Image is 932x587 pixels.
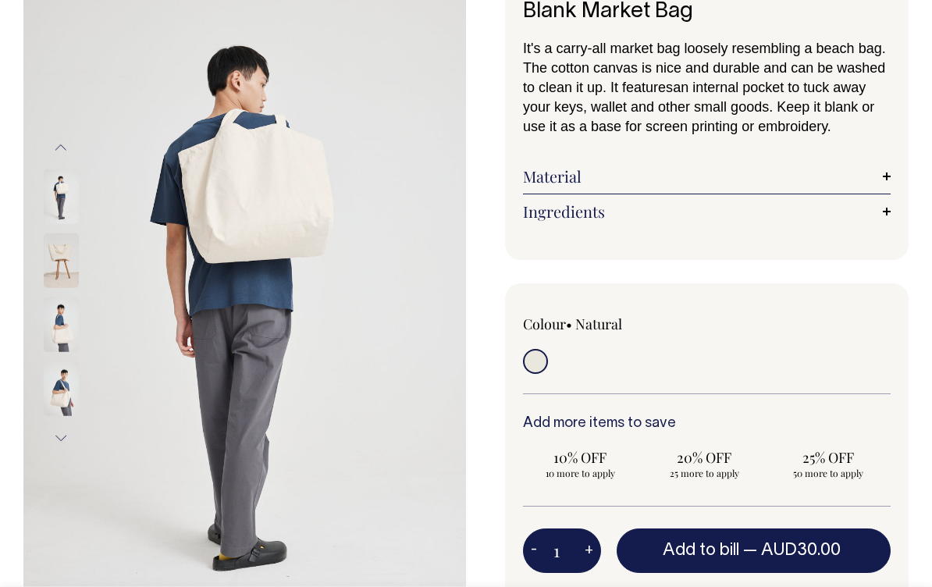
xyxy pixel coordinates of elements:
[531,467,630,479] span: 10 more to apply
[523,167,891,186] a: Material
[523,535,545,567] button: -
[577,535,601,567] button: +
[44,169,79,224] img: natural
[49,130,73,165] button: Previous
[523,443,638,484] input: 10% OFF 10 more to apply
[771,443,886,484] input: 25% OFF 50 more to apply
[523,80,874,134] span: an internal pocket to tuck away your keys, wallet and other small goods. Keep it blank or use it ...
[779,467,878,479] span: 50 more to apply
[647,443,762,484] input: 20% OFF 25 more to apply
[523,41,886,95] span: It's a carry-all market bag loosely resembling a beach bag. The cotton canvas is nice and durable...
[617,528,891,572] button: Add to bill —AUD30.00
[49,421,73,456] button: Next
[743,543,845,558] span: —
[779,448,878,467] span: 25% OFF
[655,467,754,479] span: 25 more to apply
[44,297,79,352] img: natural
[44,233,79,288] img: natural
[614,80,673,95] span: t features
[566,315,572,333] span: •
[523,416,891,432] h6: Add more items to save
[523,202,891,221] a: Ingredients
[531,448,630,467] span: 10% OFF
[761,543,841,558] span: AUD30.00
[523,315,670,333] div: Colour
[663,543,739,558] span: Add to bill
[575,315,622,333] label: Natural
[44,361,79,416] img: natural
[655,448,754,467] span: 20% OFF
